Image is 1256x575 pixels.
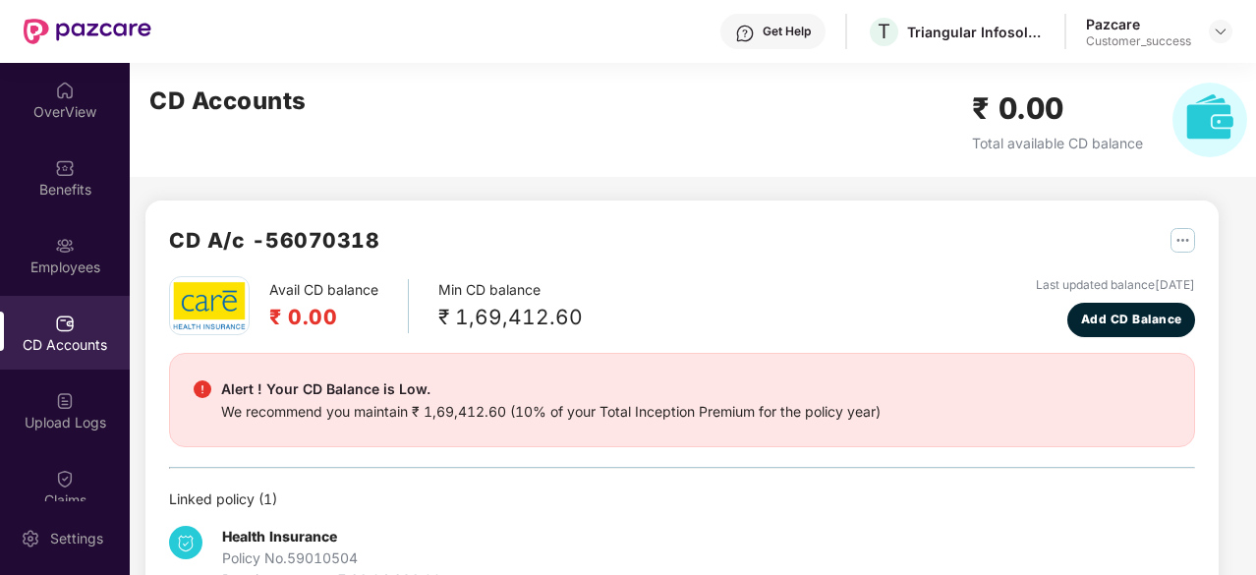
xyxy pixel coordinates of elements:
[735,24,755,43] img: svg+xml;base64,PHN2ZyBpZD0iSGVscC0zMngzMiIgeG1sbnM9Imh0dHA6Ly93d3cudzMub3JnLzIwMDAvc3ZnIiB3aWR0aD...
[149,83,307,120] h2: CD Accounts
[269,301,378,333] h2: ₹ 0.00
[221,401,881,423] div: We recommend you maintain ₹ 1,69,412.60 (10% of your Total Inception Premium for the policy year)
[55,391,75,411] img: svg+xml;base64,PHN2ZyBpZD0iVXBsb2FkX0xvZ3MiIGRhdGEtbmFtZT0iVXBsb2FkIExvZ3MiIHhtbG5zPSJodHRwOi8vd3...
[24,19,151,44] img: New Pazcare Logo
[21,529,40,548] img: svg+xml;base64,PHN2ZyBpZD0iU2V0dGluZy0yMHgyMCIgeG1sbnM9Imh0dHA6Ly93d3cudzMub3JnLzIwMDAvc3ZnIiB3aW...
[438,279,583,333] div: Min CD balance
[221,377,881,401] div: Alert ! Your CD Balance is Low.
[972,135,1143,151] span: Total available CD balance
[44,529,109,548] div: Settings
[55,236,75,256] img: svg+xml;base64,PHN2ZyBpZD0iRW1wbG95ZWVzIiB4bWxucz0iaHR0cDovL3d3dy53My5vcmcvMjAwMC9zdmciIHdpZHRoPS...
[1036,276,1195,295] div: Last updated balance [DATE]
[169,224,379,257] h2: CD A/c - 56070318
[1086,15,1191,33] div: Pazcare
[222,528,337,545] b: Health Insurance
[1172,83,1247,157] img: svg+xml;base64,PHN2ZyB4bWxucz0iaHR0cDovL3d3dy53My5vcmcvMjAwMC9zdmciIHhtbG5zOnhsaW5rPSJodHRwOi8vd3...
[222,547,441,569] div: Policy No. 59010504
[907,23,1045,41] div: Triangular Infosolutions Private Limited
[55,469,75,489] img: svg+xml;base64,PHN2ZyBpZD0iQ2xhaW0iIHhtbG5zPSJodHRwOi8vd3d3LnczLm9yZy8yMDAwL3N2ZyIgd2lkdGg9IjIwIi...
[972,86,1143,132] h2: ₹ 0.00
[55,81,75,100] img: svg+xml;base64,PHN2ZyBpZD0iSG9tZSIgeG1sbnM9Imh0dHA6Ly93d3cudzMub3JnLzIwMDAvc3ZnIiB3aWR0aD0iMjAiIG...
[55,314,75,333] img: svg+xml;base64,PHN2ZyBpZD0iQ0RfQWNjb3VudHMiIGRhdGEtbmFtZT0iQ0QgQWNjb3VudHMiIHhtbG5zPSJodHRwOi8vd3...
[169,489,1195,510] div: Linked policy ( 1 )
[878,20,890,43] span: T
[1081,311,1182,329] span: Add CD Balance
[172,281,247,329] img: care.png
[1067,303,1195,337] button: Add CD Balance
[763,24,811,39] div: Get Help
[1170,228,1195,253] img: svg+xml;base64,PHN2ZyB4bWxucz0iaHR0cDovL3d3dy53My5vcmcvMjAwMC9zdmciIHdpZHRoPSIyNSIgaGVpZ2h0PSIyNS...
[438,301,583,333] div: ₹ 1,69,412.60
[1213,24,1228,39] img: svg+xml;base64,PHN2ZyBpZD0iRHJvcGRvd24tMzJ4MzIiIHhtbG5zPSJodHRwOi8vd3d3LnczLm9yZy8yMDAwL3N2ZyIgd2...
[269,279,409,333] div: Avail CD balance
[169,526,202,559] img: svg+xml;base64,PHN2ZyB4bWxucz0iaHR0cDovL3d3dy53My5vcmcvMjAwMC9zdmciIHdpZHRoPSIzNCIgaGVpZ2h0PSIzNC...
[194,380,211,398] img: svg+xml;base64,PHN2ZyBpZD0iRGFuZ2VyX2FsZXJ0IiBkYXRhLW5hbWU9IkRhbmdlciBhbGVydCIgeG1sbnM9Imh0dHA6Ly...
[55,158,75,178] img: svg+xml;base64,PHN2ZyBpZD0iQmVuZWZpdHMiIHhtbG5zPSJodHRwOi8vd3d3LnczLm9yZy8yMDAwL3N2ZyIgd2lkdGg9Ij...
[1086,33,1191,49] div: Customer_success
